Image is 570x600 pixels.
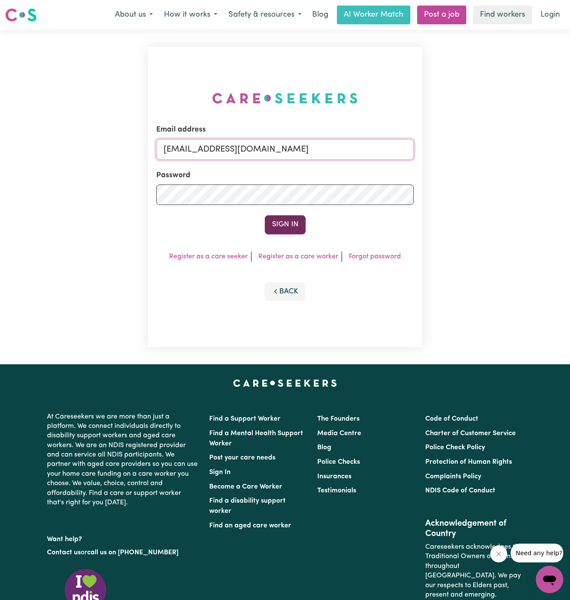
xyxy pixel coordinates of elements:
[490,545,507,562] iframe: Close message
[535,6,565,24] a: Login
[233,380,337,386] a: Careseekers home page
[425,416,478,422] a: Code of Conduct
[47,544,199,561] p: or
[425,444,485,451] a: Police Check Policy
[317,473,351,480] a: Insurances
[209,522,291,529] a: Find an aged care worker
[209,483,282,490] a: Become a Care Worker
[473,6,532,24] a: Find workers
[425,430,516,437] a: Charter of Customer Service
[209,454,275,461] a: Post your care needs
[425,487,495,494] a: NDIS Code of Conduct
[425,518,523,539] h2: Acknowledgement of Country
[47,531,199,544] p: Want help?
[5,5,37,25] a: Careseekers logo
[209,430,303,447] a: Find a Mental Health Support Worker
[47,409,199,511] p: At Careseekers we are more than just a platform. We connect individuals directly to disability su...
[317,430,361,437] a: Media Centre
[87,549,178,556] a: call us on [PHONE_NUMBER]
[209,416,281,422] a: Find a Support Worker
[109,6,158,24] button: About us
[417,6,466,24] a: Post a job
[156,139,414,160] input: Email address
[317,459,360,465] a: Police Checks
[536,566,563,593] iframe: Button to launch messaging window
[317,487,356,494] a: Testimonials
[258,253,338,260] a: Register as a care worker
[317,444,331,451] a: Blog
[169,253,248,260] a: Register as a care seeker
[156,124,206,135] label: Email address
[349,253,401,260] a: Forgot password
[265,215,306,234] button: Sign In
[425,473,481,480] a: Complaints Policy
[209,498,286,515] a: Find a disability support worker
[156,170,190,181] label: Password
[265,282,306,301] button: Back
[317,416,360,422] a: The Founders
[425,459,512,465] a: Protection of Human Rights
[158,6,223,24] button: How it works
[511,544,563,562] iframe: Message from company
[223,6,307,24] button: Safety & resources
[209,469,231,476] a: Sign In
[5,7,37,23] img: Careseekers logo
[47,549,81,556] a: Contact us
[307,6,333,24] a: Blog
[337,6,410,24] a: AI Worker Match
